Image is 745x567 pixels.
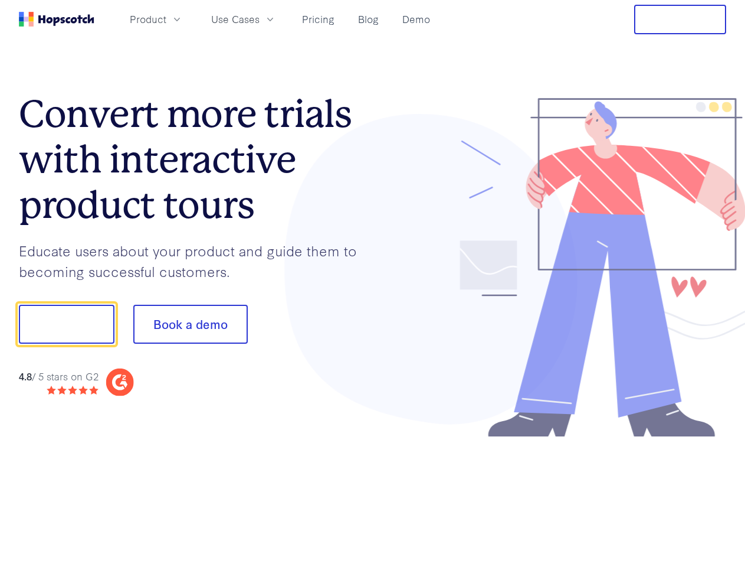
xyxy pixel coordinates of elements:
[398,9,435,29] a: Demo
[123,9,190,29] button: Product
[211,12,260,27] span: Use Cases
[130,12,166,27] span: Product
[353,9,383,29] a: Blog
[19,240,373,281] p: Educate users about your product and guide them to becoming successful customers.
[634,5,726,34] button: Free Trial
[19,369,32,382] strong: 4.8
[19,12,94,27] a: Home
[19,92,373,227] h1: Convert more trials with interactive product tours
[19,305,114,344] button: Show me!
[19,369,99,383] div: / 5 stars on G2
[204,9,283,29] button: Use Cases
[133,305,248,344] button: Book a demo
[297,9,339,29] a: Pricing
